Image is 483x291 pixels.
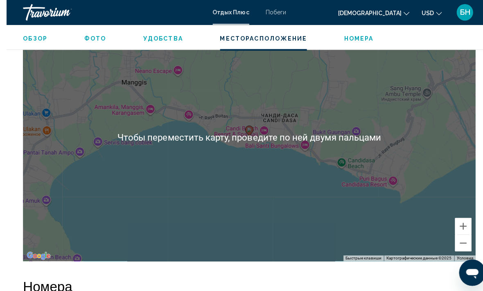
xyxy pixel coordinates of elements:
[450,258,476,284] iframe: Кнопка запуска окна обмена сообщениями
[16,4,197,20] a: Травориум
[445,4,467,21] button: Меню пользователя
[413,10,425,16] span: USD
[446,234,463,250] button: Уменьшить
[258,9,278,16] a: Побеги
[18,249,45,260] a: Открыть эту область в Google Maps (в новом окне)
[78,34,99,42] button: фото
[448,255,464,259] a: Условия
[336,34,365,42] button: Номера
[16,35,41,41] span: ОБЗОР
[336,35,365,41] span: Номера
[212,34,299,42] button: МЕСТОРАСПОЛОЖЕНИЕ
[451,8,461,16] span: БН
[78,35,99,41] span: фото
[16,34,41,42] button: ОБЗОР
[18,249,45,260] img: Google
[446,217,463,233] button: Увеличить
[330,10,393,16] span: [DEMOGRAPHIC_DATA]
[136,35,176,41] span: Удобства
[205,9,241,16] a: Отдых Плюс
[413,7,433,19] button: Изменить валюту
[330,7,401,19] button: Изменить язык
[136,34,176,42] button: Удобства
[337,254,373,260] button: Быстрые клавиши
[378,255,443,259] span: Картографические данные ©2025
[212,35,299,41] span: МЕСТОРАСПОЛОЖЕНИЕ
